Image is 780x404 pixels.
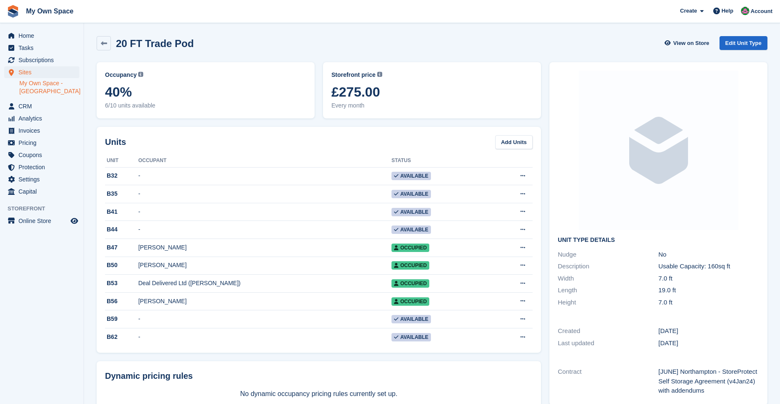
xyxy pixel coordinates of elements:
a: My Own Space [23,4,77,18]
td: - [138,185,391,203]
span: Tasks [18,42,69,54]
a: menu [4,30,79,42]
div: Nudge [558,250,658,260]
span: Coupons [18,149,69,161]
a: menu [4,215,79,227]
span: Occupied [391,279,429,288]
a: menu [4,137,79,149]
div: Description [558,262,658,271]
a: menu [4,42,79,54]
p: No dynamic occupancy pricing rules currently set up. [105,389,533,399]
span: Home [18,30,69,42]
div: Length [558,286,658,295]
a: menu [4,66,79,78]
span: Occupied [391,244,429,252]
span: Protection [18,161,69,173]
span: Account [751,7,772,16]
div: Deal Delivered Ltd ([PERSON_NAME]) [138,279,391,288]
span: View on Store [673,39,709,47]
div: [JUNE] Northampton - StoreProtect Self Storage Agreement (v4Jan24) with addendums [659,367,759,396]
img: stora-icon-8386f47178a22dfd0bd8f6a31ec36ba5ce8667c1dd55bd0f319d3a0aa187defe.svg [7,5,19,18]
a: menu [4,125,79,136]
div: B53 [105,279,138,288]
div: B47 [105,243,138,252]
span: Available [391,333,431,341]
div: [DATE] [659,338,759,348]
td: - [138,167,391,185]
div: B56 [105,297,138,306]
h2: 20 FT Trade Pod [116,38,194,49]
span: Settings [18,173,69,185]
div: B41 [105,207,138,216]
a: View on Store [664,36,713,50]
td: - [138,221,391,239]
h2: Units [105,136,126,148]
a: menu [4,161,79,173]
span: Occupied [391,297,429,306]
div: 19.0 ft [659,286,759,295]
div: [PERSON_NAME] [138,297,391,306]
span: Storefront [8,205,84,213]
h2: Unit Type details [558,237,759,244]
div: Contract [558,367,658,396]
img: blank-unit-type-icon-ffbac7b88ba66c5e286b0e438baccc4b9c83835d4c34f86887a83fc20ec27e7b.svg [579,71,738,230]
span: Online Store [18,215,69,227]
th: Status [391,154,489,168]
div: B59 [105,315,138,323]
span: £275.00 [331,84,533,100]
a: menu [4,173,79,185]
div: B62 [105,333,138,341]
div: Last updated [558,338,658,348]
td: - [138,328,391,346]
span: Capital [18,186,69,197]
span: Create [680,7,697,15]
a: menu [4,186,79,197]
span: 40% [105,84,306,100]
td: - [138,203,391,221]
span: Storefront price [331,71,376,79]
span: Invoices [18,125,69,136]
a: Edit Unit Type [720,36,767,50]
div: Dynamic pricing rules [105,370,533,382]
a: menu [4,54,79,66]
div: 7.0 ft [659,274,759,283]
span: Help [722,7,733,15]
div: No [659,250,759,260]
div: B44 [105,225,138,234]
div: Height [558,298,658,307]
a: menu [4,149,79,161]
td: - [138,310,391,328]
a: menu [4,100,79,112]
span: Available [391,208,431,216]
a: My Own Space - [GEOGRAPHIC_DATA] [19,79,79,95]
th: Unit [105,154,138,168]
span: Pricing [18,137,69,149]
div: [DATE] [659,326,759,336]
span: Occupied [391,261,429,270]
span: CRM [18,100,69,112]
div: [PERSON_NAME] [138,243,391,252]
div: Usable Capacity: 160sq ft [659,262,759,271]
div: Created [558,326,658,336]
span: Occupancy [105,71,137,79]
span: Available [391,315,431,323]
div: Width [558,274,658,283]
div: [PERSON_NAME] [138,261,391,270]
div: B35 [105,189,138,198]
span: Available [391,172,431,180]
div: 7.0 ft [659,298,759,307]
img: Lucy Parry [741,7,749,15]
span: Analytics [18,113,69,124]
a: Preview store [69,216,79,226]
img: icon-info-grey-7440780725fd019a000dd9b08b2336e03edf1995a4989e88bcd33f0948082b44.svg [138,72,143,77]
a: Add Units [495,135,533,149]
span: Available [391,226,431,234]
span: 6/10 units available [105,101,306,110]
span: Available [391,190,431,198]
span: Subscriptions [18,54,69,66]
img: icon-info-grey-7440780725fd019a000dd9b08b2336e03edf1995a4989e88bcd33f0948082b44.svg [377,72,382,77]
div: B50 [105,261,138,270]
a: menu [4,113,79,124]
th: Occupant [138,154,391,168]
div: B32 [105,171,138,180]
